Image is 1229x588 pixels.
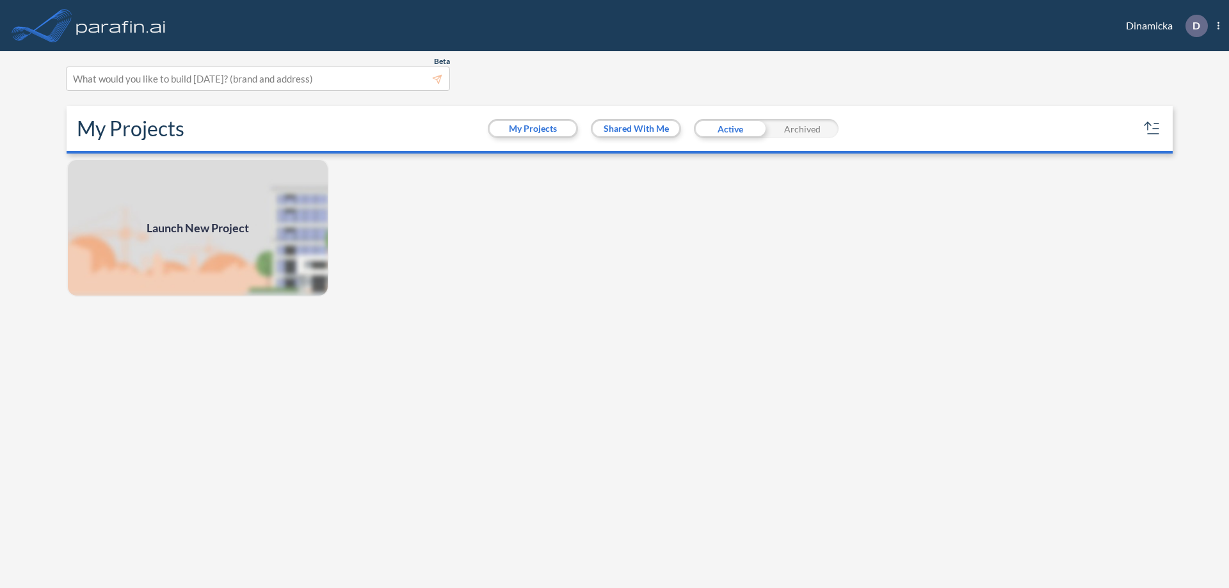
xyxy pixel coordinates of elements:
[1193,20,1200,31] p: D
[1107,15,1219,37] div: Dinamicka
[67,159,329,297] a: Launch New Project
[1142,118,1162,139] button: sort
[67,159,329,297] img: add
[694,119,766,138] div: Active
[434,56,450,67] span: Beta
[74,13,168,38] img: logo
[147,219,249,237] span: Launch New Project
[77,116,184,141] h2: My Projects
[766,119,839,138] div: Archived
[593,121,679,136] button: Shared With Me
[490,121,576,136] button: My Projects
